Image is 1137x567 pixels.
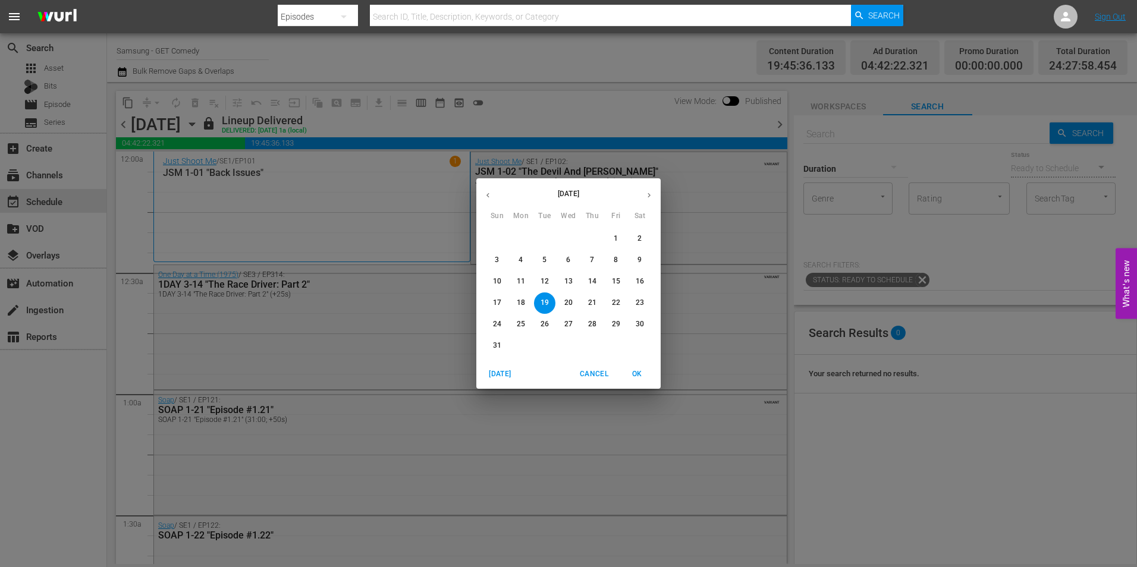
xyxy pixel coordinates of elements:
[629,210,651,222] span: Sat
[486,335,508,357] button: 31
[582,292,603,314] button: 21
[614,234,618,244] p: 1
[605,271,627,292] button: 15
[636,319,644,329] p: 30
[510,271,532,292] button: 11
[636,276,644,286] p: 16
[542,255,546,265] p: 5
[481,364,519,384] button: [DATE]
[566,255,570,265] p: 6
[637,255,642,265] p: 9
[493,319,501,329] p: 24
[29,3,86,31] img: ans4CAIJ8jUAAAAAAAAAAAAAAAAAAAAAAAAgQb4GAAAAAAAAAAAAAAAAAAAAAAAAJMjXAAAAAAAAAAAAAAAAAAAAAAAAgAT5G...
[564,276,573,286] p: 13
[534,271,555,292] button: 12
[588,276,596,286] p: 14
[541,319,549,329] p: 26
[486,368,514,380] span: [DATE]
[582,271,603,292] button: 14
[517,319,525,329] p: 25
[558,210,579,222] span: Wed
[636,298,644,308] p: 23
[558,271,579,292] button: 13
[605,228,627,250] button: 1
[510,292,532,314] button: 18
[612,276,620,286] p: 15
[541,276,549,286] p: 12
[580,368,608,380] span: Cancel
[493,341,501,351] p: 31
[575,364,613,384] button: Cancel
[534,314,555,335] button: 26
[868,5,900,26] span: Search
[582,210,603,222] span: Thu
[558,314,579,335] button: 27
[588,298,596,308] p: 21
[510,250,532,271] button: 4
[1095,12,1126,21] a: Sign Out
[582,314,603,335] button: 28
[495,255,499,265] p: 3
[558,250,579,271] button: 6
[629,292,651,314] button: 23
[493,276,501,286] p: 10
[605,210,627,222] span: Fri
[510,314,532,335] button: 25
[637,234,642,244] p: 2
[534,250,555,271] button: 5
[1116,248,1137,319] button: Open Feedback Widget
[614,255,618,265] p: 8
[629,250,651,271] button: 9
[629,228,651,250] button: 2
[590,255,594,265] p: 7
[7,10,21,24] span: menu
[517,276,525,286] p: 11
[486,250,508,271] button: 3
[510,210,532,222] span: Mon
[493,298,501,308] p: 17
[486,210,508,222] span: Sun
[612,319,620,329] p: 29
[541,298,549,308] p: 19
[629,314,651,335] button: 30
[486,271,508,292] button: 10
[582,250,603,271] button: 7
[500,188,637,199] p: [DATE]
[605,292,627,314] button: 22
[558,292,579,314] button: 20
[605,250,627,271] button: 8
[605,314,627,335] button: 29
[612,298,620,308] p: 22
[517,298,525,308] p: 18
[623,368,651,380] span: OK
[564,298,573,308] p: 20
[629,271,651,292] button: 16
[588,319,596,329] p: 28
[618,364,656,384] button: OK
[534,292,555,314] button: 19
[519,255,523,265] p: 4
[486,314,508,335] button: 24
[486,292,508,314] button: 17
[564,319,573,329] p: 27
[534,210,555,222] span: Tue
